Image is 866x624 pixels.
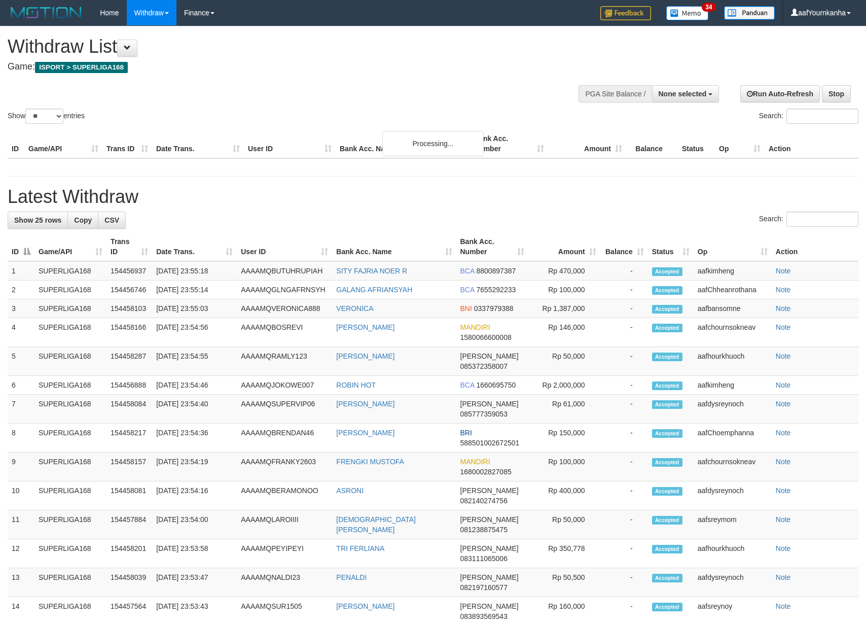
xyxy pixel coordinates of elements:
[460,362,508,370] span: Copy 085372358007 to clipboard
[8,347,34,376] td: 5
[152,299,237,318] td: [DATE] 23:55:03
[786,212,858,227] input: Search:
[336,429,394,437] a: [PERSON_NAME]
[460,458,490,466] span: MANDIRI
[106,481,152,510] td: 154458081
[460,286,475,294] span: BCA
[776,573,791,581] a: Note
[237,299,332,318] td: AAAAMQVERONICA888
[694,232,772,261] th: Op: activate to sort column ascending
[106,347,152,376] td: 154458287
[652,286,682,295] span: Accepted
[34,510,106,539] td: SUPERLIGA168
[460,429,472,437] span: BRI
[652,603,682,611] span: Accepted
[528,281,600,299] td: Rp 100,000
[460,602,519,610] span: [PERSON_NAME]
[528,481,600,510] td: Rp 400,000
[528,395,600,424] td: Rp 61,000
[336,573,367,581] a: PENALDI
[694,318,772,347] td: aafchournsokneav
[336,487,364,495] a: ASRONI
[382,131,484,156] div: Processing...
[34,261,106,281] td: SUPERLIGA168
[237,395,332,424] td: AAAAMQSUPERVIP06
[460,583,508,592] span: Copy 082197160577 to clipboard
[776,429,791,437] a: Note
[460,554,508,563] span: Copy 083111065006 to clipboard
[336,286,412,294] a: GALANG AFRIANSYAH
[694,261,772,281] td: aafkimheng
[528,376,600,395] td: Rp 2,000,000
[776,381,791,389] a: Note
[8,510,34,539] td: 11
[694,453,772,481] td: aafchournsokneav
[460,468,512,476] span: Copy 1680002827085 to clipboard
[336,267,407,275] a: SITY FAJRIA NOER R
[106,395,152,424] td: 154458084
[476,267,516,275] span: Copy 8800897387 to clipboard
[237,424,332,453] td: AAAAMQBRENDAN46
[652,267,682,276] span: Accepted
[237,261,332,281] td: AAAAMQBUTUHRUPIAH
[152,261,237,281] td: [DATE] 23:55:18
[106,299,152,318] td: 154458103
[8,395,34,424] td: 7
[476,381,516,389] span: Copy 1660695750 to clipboard
[152,395,237,424] td: [DATE] 23:54:40
[460,267,475,275] span: BCA
[8,212,68,229] a: Show 25 rows
[600,510,648,539] td: -
[776,400,791,408] a: Note
[152,129,244,158] th: Date Trans.
[237,481,332,510] td: AAAAMQBERAMONOO
[336,304,373,313] a: VERONICA
[528,453,600,481] td: Rp 100,000
[152,453,237,481] td: [DATE] 23:54:19
[759,212,858,227] label: Search:
[237,232,332,261] th: User ID: activate to sort column ascending
[528,261,600,281] td: Rp 470,000
[702,3,715,12] span: 34
[652,516,682,525] span: Accepted
[765,129,858,158] th: Action
[652,324,682,332] span: Accepted
[460,439,520,447] span: Copy 588501002672501 to clipboard
[694,481,772,510] td: aafdysreynoch
[35,62,128,73] span: ISPORT > SUPERLIGA168
[652,487,682,496] span: Accepted
[8,376,34,395] td: 6
[652,429,682,438] span: Accepted
[600,424,648,453] td: -
[822,85,851,102] a: Stop
[336,352,394,360] a: [PERSON_NAME]
[528,347,600,376] td: Rp 50,000
[600,376,648,395] td: -
[528,299,600,318] td: Rp 1,387,000
[678,129,715,158] th: Status
[336,381,376,389] a: ROBIN HOT
[24,129,102,158] th: Game/API
[460,497,508,505] span: Copy 082140274756 to clipboard
[237,281,332,299] td: AAAAMQGLNGAFRNSYH
[8,539,34,568] td: 12
[694,299,772,318] td: aafbansomne
[237,347,332,376] td: AAAAMQRAMLY123
[34,299,106,318] td: SUPERLIGA168
[740,85,820,102] a: Run Auto-Refresh
[34,568,106,597] td: SUPERLIGA168
[336,129,470,158] th: Bank Acc. Name
[102,129,152,158] th: Trans ID
[152,347,237,376] td: [DATE] 23:54:55
[34,481,106,510] td: SUPERLIGA168
[336,602,394,610] a: [PERSON_NAME]
[336,400,394,408] a: [PERSON_NAME]
[152,281,237,299] td: [DATE] 23:55:14
[8,568,34,597] td: 13
[336,458,404,466] a: FRENGKI MUSTOFA
[476,286,516,294] span: Copy 7655292233 to clipboard
[152,510,237,539] td: [DATE] 23:54:00
[152,481,237,510] td: [DATE] 23:54:16
[600,6,651,20] img: Feedback.jpg
[332,232,456,261] th: Bank Acc. Name: activate to sort column ascending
